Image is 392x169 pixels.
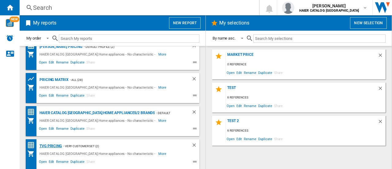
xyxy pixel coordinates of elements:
div: My Assortment [27,150,38,157]
span: Duplicate [70,93,85,100]
span: Rename [55,159,69,166]
span: Edit [236,135,243,143]
div: Delete [378,86,386,94]
div: - Default profile (2) [155,109,179,117]
div: - Default profile (2) [82,43,179,51]
span: Duplicate [70,60,85,67]
span: More [158,150,167,157]
div: Test 2 [226,119,378,127]
span: Share [85,60,96,67]
span: Share [273,135,284,143]
span: Edit [236,68,243,77]
div: Delete [191,76,199,84]
div: 6 references [226,127,386,135]
div: - Very customer set (2) [62,142,179,150]
span: NEW [9,17,19,22]
input: Search My reports [59,34,199,43]
div: pricing matrix [38,76,69,84]
span: Duplicate [257,102,273,110]
div: My Assortment [27,117,38,124]
div: HAIER CATALOG [GEOGRAPHIC_DATA]:Home appliances - No characteristic - [38,150,158,157]
div: Search [33,3,243,12]
span: Duplicate [257,135,273,143]
span: Rename [243,135,257,143]
div: Delete [378,52,386,61]
div: Test [226,86,378,94]
span: Share [85,159,96,166]
span: Duplicate [257,68,273,77]
span: Rename [55,93,69,100]
span: Open [38,93,48,100]
span: Open [38,126,48,133]
input: Search My selections [253,34,386,43]
img: wise-card.svg [6,19,14,27]
div: Delete [378,119,386,127]
div: Delete [191,109,199,117]
div: HAIER CATALOG [GEOGRAPHIC_DATA]:Home appliances - No characteristic - [38,51,158,58]
div: My Assortment [27,84,38,91]
span: Duplicate [70,159,85,166]
div: HAIER CATALOG [GEOGRAPHIC_DATA]:Home appliances - No characteristic - [38,84,158,91]
span: Rename [55,126,69,133]
span: Edit [236,102,243,110]
div: HAIER CATALOG [GEOGRAPHIC_DATA]:Home appliances - No characteristic - [38,117,158,124]
div: My Assortment [27,51,38,58]
span: Share [273,68,284,77]
span: More [158,117,167,124]
h2: My selections [218,17,251,29]
span: Rename [55,60,69,67]
span: Share [85,126,96,133]
img: profile.jpg [282,2,294,14]
span: More [158,51,167,58]
div: My order [26,36,41,40]
span: Edit [48,93,55,100]
span: Open [226,135,236,143]
img: alerts-logo.svg [6,34,13,42]
span: Open [226,68,236,77]
span: Edit [48,60,55,67]
div: [PERSON_NAME] Pricing [38,43,82,51]
span: [PERSON_NAME] [299,3,359,9]
div: HAIER CATALOG [GEOGRAPHIC_DATA]:Home appliances/2 brands [38,109,155,117]
span: Rename [243,68,257,77]
span: Share [273,102,284,110]
div: TVG Pricing [38,142,62,150]
span: Rename [243,102,257,110]
span: Open [226,102,236,110]
span: Open [38,60,48,67]
button: New report [169,17,201,29]
span: Open [38,159,48,166]
b: HAIER CATALOG [GEOGRAPHIC_DATA] [299,9,359,13]
div: Price Matrix [27,141,38,149]
div: By name asc. [213,36,236,40]
div: Market Price [226,52,378,61]
span: Duplicate [70,126,85,133]
h2: My reports [32,17,58,29]
div: Product prices grid [27,75,38,83]
div: Price Matrix [27,108,38,116]
span: Edit [48,126,55,133]
div: Delete [191,142,199,150]
div: - ALL (28) [69,76,179,84]
span: Share [85,93,96,100]
span: Edit [48,159,55,166]
div: Delete [191,43,199,51]
div: 6 references [226,94,386,102]
div: 0 reference [226,61,386,68]
button: New selection [350,17,387,29]
span: More [158,84,167,91]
